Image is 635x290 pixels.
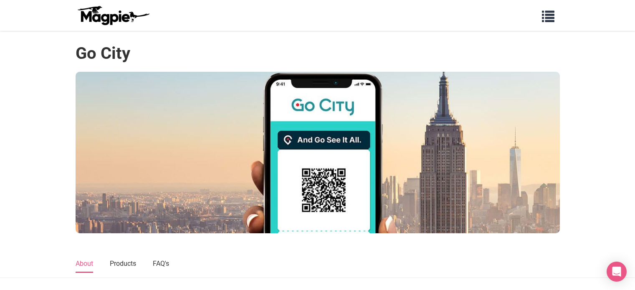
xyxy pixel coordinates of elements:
a: About [76,255,93,273]
img: Go City banner [76,72,560,233]
a: FAQ's [153,255,169,273]
img: logo-ab69f6fb50320c5b225c76a69d11143b.png [76,5,151,25]
a: Products [110,255,136,273]
h1: Go City [76,43,130,63]
div: Open Intercom Messenger [607,262,627,282]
